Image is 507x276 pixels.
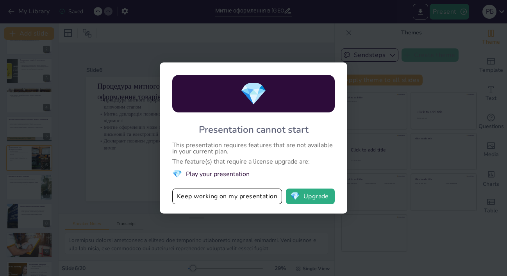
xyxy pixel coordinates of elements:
[199,123,309,136] div: Presentation cannot start
[240,79,267,109] span: diamond
[172,158,335,165] div: The feature(s) that require a license upgrade are:
[286,189,335,204] button: diamondUpgrade
[172,189,282,204] button: Keep working on my presentation
[172,142,335,155] div: This presentation requires features that are not available in your current plan.
[172,169,335,179] li: Play your presentation
[172,169,182,179] span: diamond
[290,192,300,200] span: diamond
